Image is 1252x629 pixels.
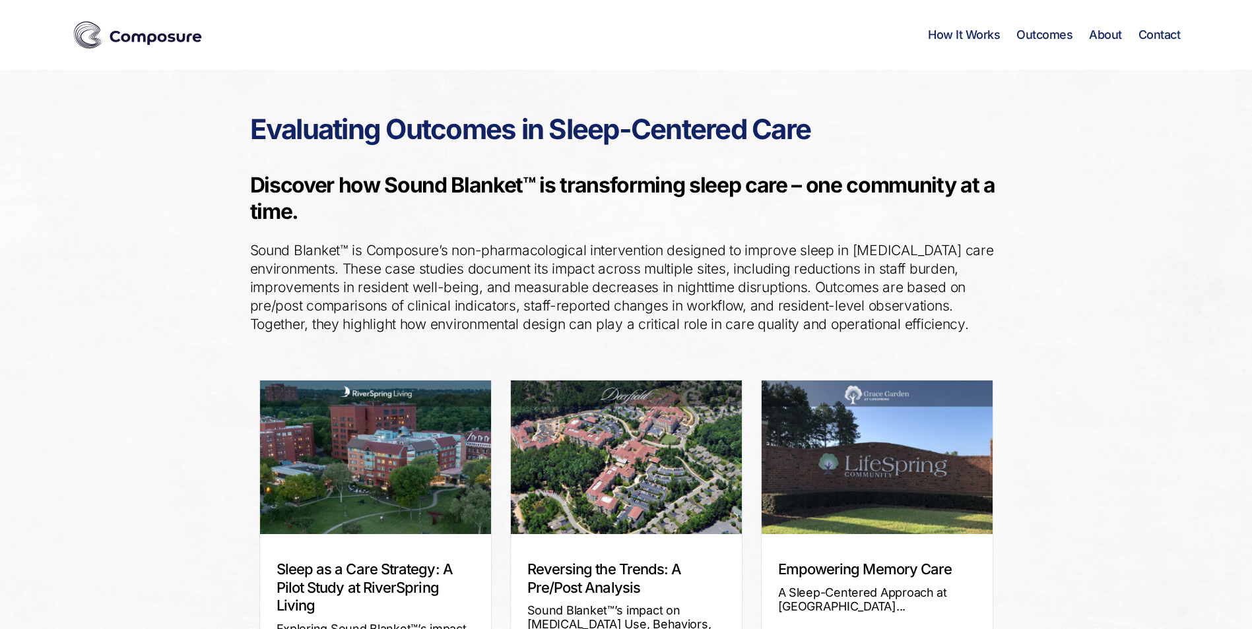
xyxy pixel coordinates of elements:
a: Reversing the Trends: A Pre/Post Analysis [527,560,682,596]
div: A Sleep-Centered Approach at [GEOGRAPHIC_DATA]... [778,585,976,613]
h1: Evaluating Outcomes in Sleep-Centered Care [250,116,1003,142]
a: How It Works [928,28,1000,42]
a: Contact [1138,28,1181,42]
a: Outcomes [1016,28,1072,42]
p: Sound Blanket™ is Composure’s non-pharmacological intervention designed to improve sleep in [MEDI... [250,241,1003,334]
h4: Discover how Sound Blanket™ is transforming sleep care – one community at a time. [250,172,1003,225]
a: About [1089,28,1122,42]
a: Empowering Memory Care [778,560,952,578]
nav: Horizontal [928,28,1180,42]
img: Composure [72,18,204,51]
a: Sleep as a Care Strategy: A Pilot Study at RiverSpring Living [277,560,453,614]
